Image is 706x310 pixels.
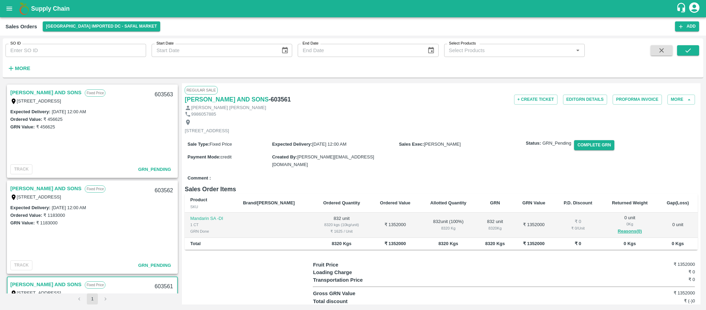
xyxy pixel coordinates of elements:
[430,200,467,205] b: Allotted Quantity
[151,87,177,103] div: 603563
[73,293,112,304] nav: pagination navigation
[10,213,42,218] label: Ordered Value:
[190,241,201,246] b: Total
[187,175,211,182] label: Comment :
[675,21,699,31] button: Add
[187,154,221,159] label: Payment Mode :
[185,86,217,94] span: Regular Sale
[6,22,37,31] div: Sales Orders
[560,219,596,225] div: ₹ 0
[631,269,695,275] h6: ₹ 0
[560,225,596,231] div: ₹ 0 / Unit
[672,241,684,246] b: 0 Kgs
[380,200,410,205] b: Ordered Value
[221,154,232,159] span: credit
[190,215,232,222] p: Mandarin SA -DI
[446,46,571,55] input: Select Products
[298,44,422,57] input: End Date
[631,298,695,304] h6: ₹ (-)0
[523,241,544,246] b: ₹ 1352000
[151,279,177,295] div: 603561
[6,44,146,57] input: Enter SO ID
[17,2,31,16] img: logo
[156,41,174,46] label: Start Date
[52,109,86,114] label: [DATE] 12:00 AM
[385,241,406,246] b: ₹ 1352000
[426,225,471,231] div: 8320 Kg
[138,263,171,268] span: GRN_Pending
[191,111,216,118] p: 9986057885
[612,200,648,205] b: Returned Weight
[399,142,424,147] label: Sales Exec :
[272,154,297,159] label: Created By :
[10,109,50,114] label: Expected Delivery :
[563,95,607,105] button: EditGRN Details
[31,5,70,12] b: Supply Chain
[613,95,662,105] button: Proforma Invoice
[10,41,21,46] label: SO ID
[43,213,65,218] label: ₹ 1183000
[31,4,676,13] a: Supply Chain
[6,62,32,74] button: More
[10,88,81,97] a: [PERSON_NAME] AND SONS
[303,41,318,46] label: End Date
[152,44,276,57] input: Start Date
[17,194,61,200] label: [STREET_ADDRESS]
[573,46,582,55] button: Open
[10,117,42,122] label: Ordered Value:
[10,280,81,289] a: [PERSON_NAME] AND SONS
[323,200,360,205] b: Ordered Quantity
[17,290,61,296] label: [STREET_ADDRESS]
[667,95,695,105] button: More
[574,140,614,150] button: Complete GRN
[151,183,177,199] div: 603562
[542,140,571,147] span: GRN_Pending
[318,222,365,228] div: 8320 kgs (10kg/unit)
[278,44,291,57] button: Choose date
[1,1,17,17] button: open drawer
[370,213,420,238] td: ₹ 1352000
[439,241,458,246] b: 8320 Kgs
[185,95,268,104] h6: [PERSON_NAME] AND SONS
[607,221,652,227] div: 0 Kg
[10,205,50,210] label: Expected Delivery :
[269,95,291,104] h6: - 603561
[185,128,229,134] p: [STREET_ADDRESS]
[426,219,471,231] div: 832 unit ( 100 %)
[313,213,370,238] td: 832 unit
[190,228,232,234] div: GRN Done
[631,261,695,268] h6: ₹ 1352000
[313,298,408,305] p: Total discount
[52,205,86,210] label: [DATE] 12:00 AM
[185,184,698,194] h6: Sales Order Items
[10,220,35,225] label: GRN Value:
[312,142,346,147] span: [DATE] 12:00 AM
[209,142,232,147] span: Fixed Price
[607,227,652,235] button: Reasons(0)
[10,184,81,193] a: [PERSON_NAME] AND SONS
[485,241,505,246] b: 8320 Kgs
[667,200,689,205] b: Gap(Loss)
[631,276,695,283] h6: ₹ 0
[85,281,105,289] p: Fixed Price
[676,2,688,15] div: customer-support
[87,293,98,304] button: page 1
[10,124,35,129] label: GRN Value:
[449,41,476,46] label: Select Products
[332,241,351,246] b: 8320 Kgs
[624,241,636,246] b: 0 Kgs
[631,290,695,297] h6: ₹ 1352000
[607,215,652,235] div: 0 unit
[688,1,700,16] div: account of current user
[85,89,105,97] p: Fixed Price
[482,219,508,231] div: 832 unit
[313,276,408,284] p: Transportation Price
[36,124,55,129] label: ₹ 456625
[15,66,30,71] strong: More
[85,185,105,193] p: Fixed Price
[243,200,295,205] b: Brand/[PERSON_NAME]
[36,220,58,225] label: ₹ 1183000
[514,95,557,105] button: + Create Ticket
[272,142,312,147] label: Expected Delivery :
[575,241,581,246] b: ₹ 0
